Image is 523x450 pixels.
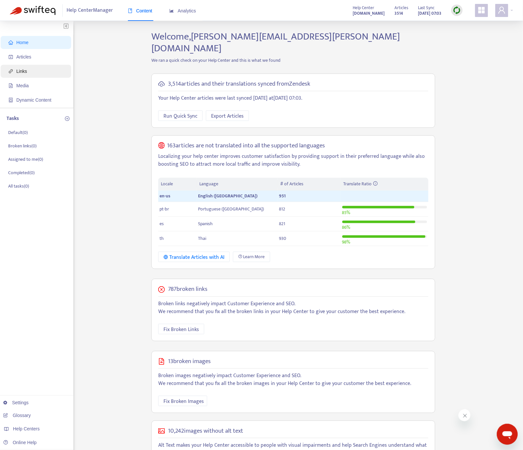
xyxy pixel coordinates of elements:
[8,69,13,74] span: link
[16,83,29,88] span: Media
[163,112,197,120] span: Run Quick Sync
[8,40,13,45] span: home
[279,220,285,227] span: 821
[8,55,13,59] span: account-book
[128,8,152,13] span: Content
[158,178,197,191] th: Locale
[353,9,385,17] a: [DOMAIN_NAME]
[478,6,485,14] span: appstore
[206,110,249,121] button: Export Articles
[168,427,243,435] h5: 10,242 images without alt text
[8,98,13,102] span: container
[342,224,350,231] span: 86 %
[16,40,28,45] span: Home
[67,4,113,17] span: Help Center Manager
[158,358,165,365] span: file-image
[8,142,37,149] p: Broken links ( 0 )
[169,8,174,13] span: area-chart
[198,235,206,242] span: Thai
[3,400,29,405] a: Settings
[158,110,203,121] button: Run Quick Sync
[8,169,35,176] p: Completed ( 0 )
[158,372,428,388] p: Broken images negatively impact Customer Experience and SEO. We recommend that you fix all the br...
[158,81,165,87] span: cloud-sync
[243,253,265,260] span: Learn More
[163,253,224,261] div: Translate Articles with AI
[344,180,426,188] div: Translate Ratio
[342,238,350,246] span: 98 %
[167,142,325,150] h5: 163 articles are not translated into all the supported languages
[198,192,257,200] span: English ([GEOGRAPHIC_DATA])
[163,397,204,406] span: Fix Broken Images
[4,5,47,10] span: Hi. Need any help?
[16,97,51,103] span: Dynamic Content
[198,220,213,227] span: Spanish
[279,205,285,213] span: 812
[158,142,165,150] span: global
[458,409,471,422] iframe: Close message
[8,183,29,190] p: All tasks ( 0 )
[160,220,164,227] span: es
[394,10,403,17] strong: 3514
[13,426,40,431] span: Help Centers
[342,209,350,216] span: 85 %
[160,192,170,200] span: en-us
[168,80,310,88] h5: 3,514 articles and their translations synced from Zendesk
[168,286,208,293] h5: 787 broken links
[160,235,164,242] span: th
[158,286,165,293] span: close-circle
[279,235,286,242] span: 930
[16,69,27,74] span: Links
[163,325,199,334] span: Fix Broken Links
[497,424,518,445] iframe: Button to launch messaging window
[8,83,13,88] span: file-image
[197,178,278,191] th: Language
[128,8,132,13] span: book
[3,413,31,418] a: Glossary
[7,115,19,123] p: Tasks
[353,10,385,17] strong: [DOMAIN_NAME]
[168,358,211,365] h5: 13 broken images
[418,10,441,17] strong: [DATE] 07:03
[158,153,428,168] p: Localizing your help center improves customer satisfaction by providing support in their preferre...
[233,252,270,262] a: Learn More
[8,156,43,163] p: Assigned to me ( 0 )
[211,112,244,120] span: Export Articles
[394,4,408,11] span: Articles
[160,205,169,213] span: pt-br
[418,4,435,11] span: Last Sync
[3,440,37,445] a: Online Help
[146,57,440,64] p: We ran a quick check on your Help Center and this is what we found
[10,6,55,15] img: Swifteq
[158,252,230,262] button: Translate Articles with AI
[158,428,165,434] span: picture
[158,324,204,334] button: Fix Broken Links
[65,116,69,121] span: plus-circle
[16,54,31,59] span: Articles
[278,178,341,191] th: # of Articles
[453,6,461,14] img: sync.dc5367851b00ba804db3.png
[8,129,28,136] p: Default ( 0 )
[353,4,374,11] span: Help Center
[279,192,286,200] span: 951
[169,8,196,13] span: Analytics
[158,396,207,406] button: Fix Broken Images
[158,300,428,316] p: Broken links negatively impact Customer Experience and SEO. We recommend that you fix all the bro...
[151,28,400,57] span: Welcome, [PERSON_NAME][EMAIL_ADDRESS][PERSON_NAME][DOMAIN_NAME]
[198,205,264,213] span: Portuguese ([GEOGRAPHIC_DATA])
[158,94,428,102] p: Your Help Center articles were last synced [DATE] at [DATE] 07:03 .
[498,6,506,14] span: user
